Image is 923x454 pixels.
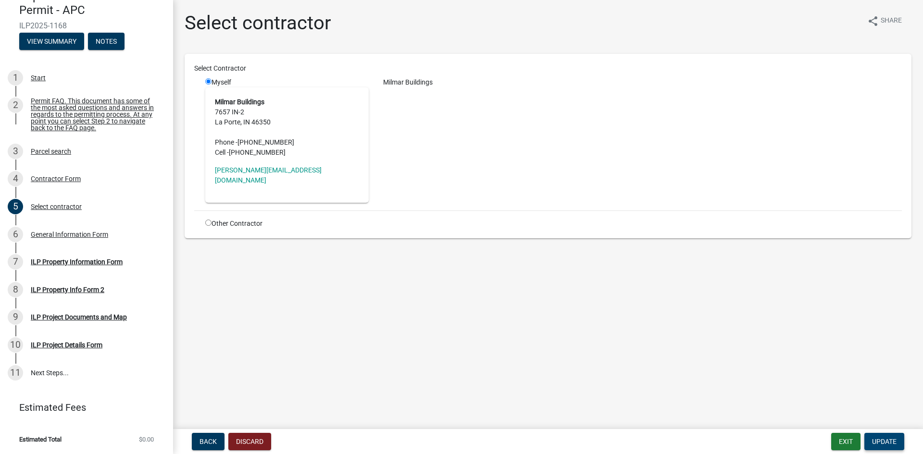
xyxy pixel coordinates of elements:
div: Contractor Form [31,175,81,182]
a: Estimated Fees [8,398,158,417]
a: [PERSON_NAME][EMAIL_ADDRESS][DOMAIN_NAME] [215,166,322,184]
div: General Information Form [31,231,108,238]
div: 5 [8,199,23,214]
span: Update [872,438,897,445]
abbr: Cell - [215,148,229,156]
div: 1 [8,70,23,86]
span: $0.00 [139,436,154,442]
div: 7 [8,254,23,270]
button: Discard [228,433,271,450]
span: ILP2025-1168 [19,21,154,30]
button: View Summary [19,33,84,50]
span: [PHONE_NUMBER] [229,148,286,156]
div: ILP Project Details Form [31,342,102,348]
wm-modal-confirm: Notes [88,38,125,46]
span: Share [881,15,902,27]
h1: Select contractor [185,12,331,35]
span: Estimated Total [19,436,62,442]
div: 8 [8,282,23,297]
div: 11 [8,365,23,380]
div: ILP Property Information Form [31,258,123,265]
div: Permit FAQ. This document has some of the most asked questions and answers in regards to the perm... [31,98,158,131]
div: Select contractor [31,203,82,210]
button: Back [192,433,225,450]
div: 4 [8,171,23,186]
wm-modal-confirm: Summary [19,38,84,46]
button: Exit [831,433,861,450]
button: Update [864,433,904,450]
button: shareShare [860,12,910,30]
div: Start [31,74,46,81]
div: ILP Property Info Form 2 [31,286,104,293]
div: 10 [8,337,23,353]
abbr: Phone - [215,138,237,146]
div: 6 [8,227,23,242]
div: Myself [205,77,369,203]
div: Milmar Buildings [376,77,909,87]
div: ILP Project Documents and Map [31,314,127,320]
address: 7657 IN-2 La Porte, IN 46350 [215,97,359,158]
i: share [867,15,879,27]
span: Back [200,438,217,445]
span: [PHONE_NUMBER] [237,138,294,146]
div: Other Contractor [198,219,376,229]
strong: Milmar Buildings [215,98,264,106]
div: 3 [8,144,23,159]
button: Notes [88,33,125,50]
div: 9 [8,309,23,325]
div: Parcel search [31,148,71,155]
div: 2 [8,98,23,113]
div: Select Contractor [187,63,909,74]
